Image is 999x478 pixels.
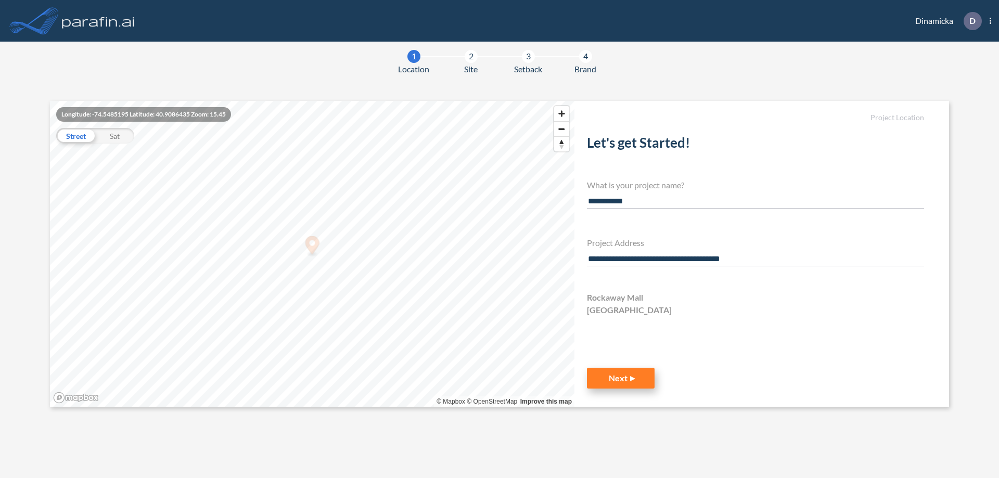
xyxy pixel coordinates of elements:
span: Rockaway Mall [587,291,643,304]
h4: What is your project name? [587,180,924,190]
button: Zoom out [554,121,569,136]
h2: Let's get Started! [587,135,924,155]
div: Street [56,128,95,144]
button: Reset bearing to north [554,136,569,151]
a: Mapbox [437,398,465,405]
span: Site [464,63,478,75]
img: logo [60,10,137,31]
span: Location [398,63,429,75]
a: Improve this map [520,398,572,405]
div: Longitude: -74.5485195 Latitude: 40.9086435 Zoom: 15.45 [56,107,231,122]
p: D [969,16,976,25]
button: Zoom in [554,106,569,121]
div: Dinamicka [900,12,991,30]
span: Zoom out [554,122,569,136]
button: Next [587,368,655,389]
h4: Project Address [587,238,924,248]
span: Brand [574,63,596,75]
div: Map marker [305,236,319,257]
div: 3 [522,50,535,63]
div: 1 [407,50,420,63]
canvas: Map [50,101,574,407]
h5: Project Location [587,113,924,122]
span: Setback [514,63,542,75]
a: OpenStreetMap [467,398,517,405]
div: 2 [465,50,478,63]
div: Sat [95,128,134,144]
span: Reset bearing to north [554,137,569,151]
div: 4 [579,50,592,63]
span: [GEOGRAPHIC_DATA] [587,304,672,316]
a: Mapbox homepage [53,392,99,404]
